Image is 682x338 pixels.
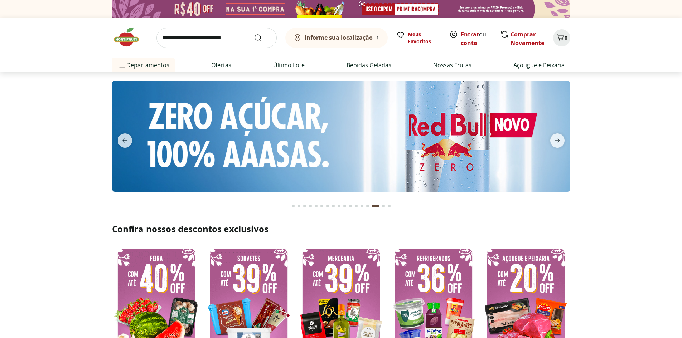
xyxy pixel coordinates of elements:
[308,197,313,215] button: Go to page 4 from fs-carousel
[461,30,493,47] span: ou
[285,28,388,48] button: Informe sua localização
[211,61,231,69] a: Ofertas
[112,133,138,148] button: previous
[348,197,353,215] button: Go to page 11 from fs-carousel
[305,34,373,41] b: Informe sua localização
[386,197,392,215] button: Go to page 17 from fs-carousel
[371,197,381,215] button: Current page from fs-carousel
[461,30,500,47] a: Criar conta
[353,197,359,215] button: Go to page 12 from fs-carousel
[118,57,169,74] span: Departamentos
[461,30,479,38] a: Entrar
[408,31,441,45] span: Meus Favoritos
[112,81,570,192] img: Red bull
[330,197,336,215] button: Go to page 8 from fs-carousel
[433,61,471,69] a: Nossas Frutas
[254,34,271,42] button: Submit Search
[396,31,441,45] a: Meus Favoritos
[553,29,570,46] button: Carrinho
[302,197,308,215] button: Go to page 3 from fs-carousel
[342,197,348,215] button: Go to page 10 from fs-carousel
[545,133,570,148] button: next
[511,30,544,47] a: Comprar Novamente
[365,197,371,215] button: Go to page 14 from fs-carousel
[359,197,365,215] button: Go to page 13 from fs-carousel
[347,61,391,69] a: Bebidas Geladas
[112,223,570,235] h2: Confira nossos descontos exclusivos
[273,61,305,69] a: Último Lote
[296,197,302,215] button: Go to page 2 from fs-carousel
[112,26,148,48] img: Hortifruti
[118,57,126,74] button: Menu
[313,197,319,215] button: Go to page 5 from fs-carousel
[325,197,330,215] button: Go to page 7 from fs-carousel
[319,197,325,215] button: Go to page 6 from fs-carousel
[381,197,386,215] button: Go to page 16 from fs-carousel
[290,197,296,215] button: Go to page 1 from fs-carousel
[156,28,277,48] input: search
[336,197,342,215] button: Go to page 9 from fs-carousel
[565,34,567,41] span: 0
[513,61,565,69] a: Açougue e Peixaria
